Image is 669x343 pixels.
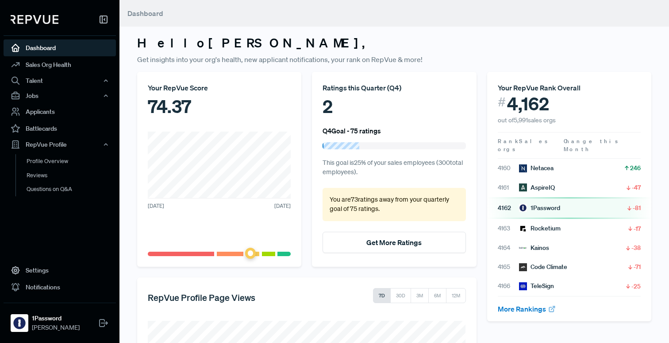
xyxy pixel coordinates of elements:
[32,323,80,332] span: [PERSON_NAME]
[507,93,549,114] span: 4,162
[4,303,116,336] a: 1Password1Password[PERSON_NAME]
[12,316,27,330] img: 1Password
[634,262,641,271] span: -71
[519,203,560,213] div: 1Password
[498,262,519,272] span: 4165
[446,288,466,303] button: 12M
[519,282,527,290] img: TeleSign
[519,164,527,172] img: Netacea
[4,137,116,152] button: RepVue Profile
[4,39,116,56] a: Dashboard
[148,82,291,93] div: Your RepVue Score
[630,164,641,172] span: 246
[148,93,291,120] div: 74.37
[498,281,519,291] span: 4166
[11,15,58,24] img: RepVue
[4,120,116,137] a: Battlecards
[498,304,556,313] a: More Rankings
[373,288,391,303] button: 7D
[631,243,641,252] span: -38
[411,288,429,303] button: 3M
[4,262,116,279] a: Settings
[15,182,128,196] a: Questions on Q&A
[564,137,619,153] span: Change this Month
[634,224,641,233] span: -17
[519,183,527,191] img: AspireIQ
[4,56,116,73] a: Sales Org Health
[137,54,651,65] p: Get insights into your org's health, new applicant notifications, your rank on RepVue & more!
[148,292,255,303] h5: RepVue Profile Page Views
[15,168,128,183] a: Reviews
[519,263,527,271] img: Code Climate
[323,93,465,120] div: 2
[15,154,128,168] a: Profile Overview
[519,183,555,192] div: AspireIQ
[498,137,549,153] span: Sales orgs
[32,314,80,323] strong: 1Password
[137,35,651,51] h3: Hello [PERSON_NAME] ,
[4,103,116,120] a: Applicants
[631,282,641,291] span: -25
[127,9,163,18] span: Dashboard
[519,164,554,173] div: Netacea
[519,225,527,233] img: Rocketium
[633,203,641,212] span: -81
[4,279,116,296] a: Notifications
[519,281,554,291] div: TeleSign
[4,88,116,103] button: Jobs
[323,82,465,93] div: Ratings this Quarter ( Q4 )
[498,93,506,111] span: #
[498,183,519,192] span: 4161
[428,288,446,303] button: 6M
[323,127,381,135] h6: Q4 Goal - 75 ratings
[148,202,164,210] span: [DATE]
[519,243,549,253] div: Kainos
[498,243,519,253] span: 4164
[632,183,641,192] span: -47
[330,195,458,214] p: You are 73 ratings away from your quarterly goal of 75 ratings .
[323,158,465,177] p: This goal is 25 % of your sales employees ( 300 total employees).
[498,116,556,124] span: out of 5,991 sales orgs
[498,164,519,173] span: 4160
[390,288,411,303] button: 30D
[519,262,567,272] div: Code Climate
[498,224,519,233] span: 4163
[498,203,519,213] span: 4162
[498,83,581,92] span: Your RepVue Rank Overall
[519,244,527,252] img: Kainos
[4,73,116,88] button: Talent
[274,202,291,210] span: [DATE]
[519,204,527,212] img: 1Password
[498,137,519,145] span: Rank
[323,232,465,253] button: Get More Ratings
[519,224,561,233] div: Rocketium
